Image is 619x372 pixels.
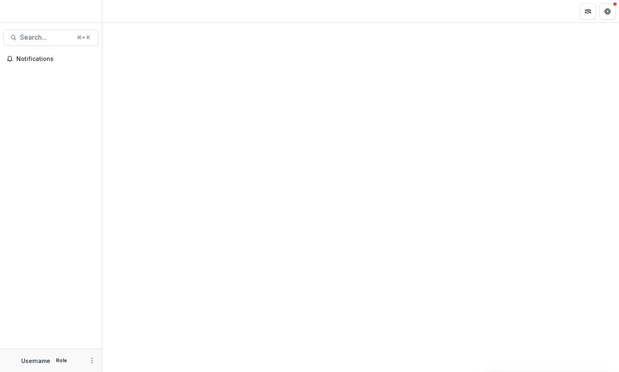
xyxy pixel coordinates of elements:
div: ⌘ + K [75,33,92,42]
p: Role [54,357,70,364]
button: Notifications [3,52,99,65]
button: Get Help [599,3,616,20]
span: Notifications [16,56,95,63]
button: Search... [3,29,99,46]
button: Partners [580,3,596,20]
button: More [87,356,97,365]
span: Search... [20,34,72,41]
nav: breadcrumb [105,5,140,17]
p: Username [21,356,50,365]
